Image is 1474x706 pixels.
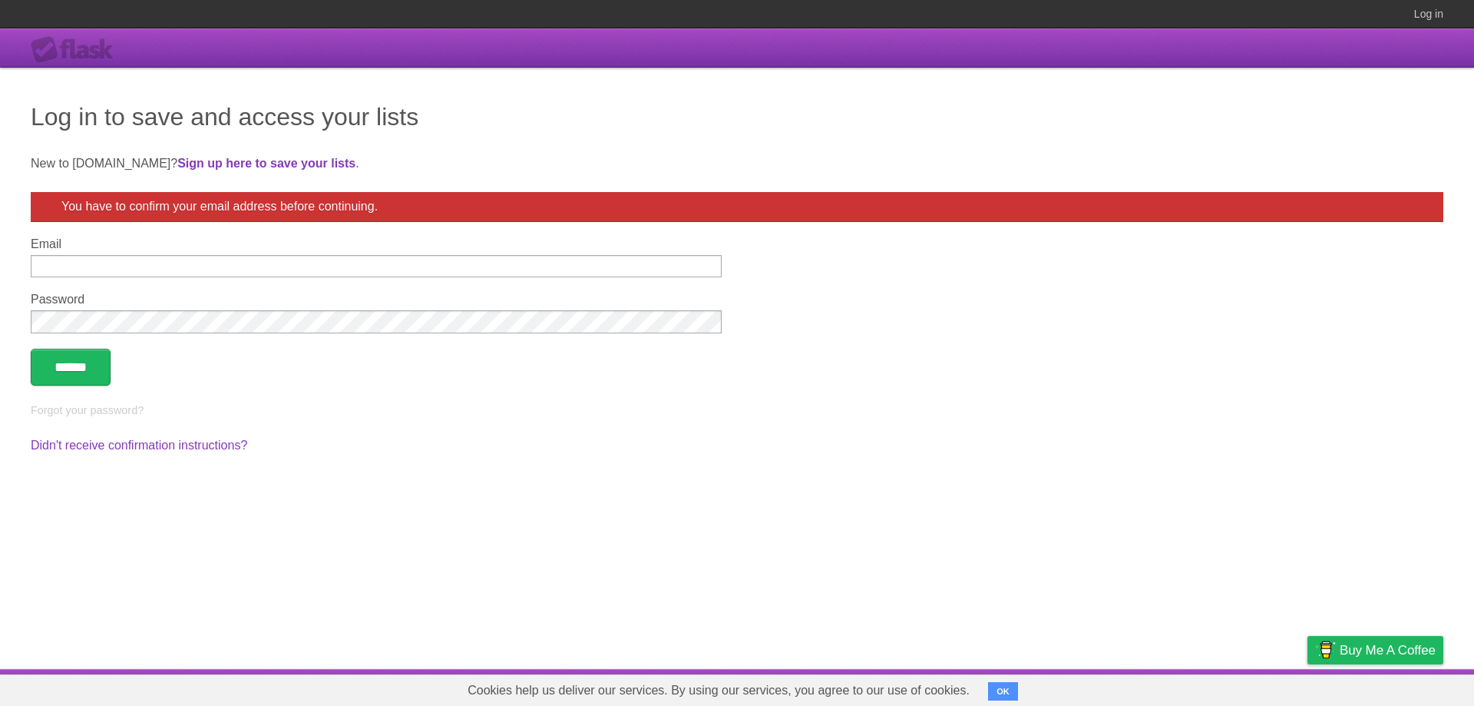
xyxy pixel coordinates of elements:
[1340,637,1436,664] span: Buy me a coffee
[1103,673,1135,702] a: About
[1287,673,1327,702] a: Privacy
[31,404,144,416] a: Forgot your password?
[31,98,1443,135] h1: Log in to save and access your lists
[31,192,1443,222] div: You have to confirm your email address before continuing.
[31,293,722,307] label: Password
[1235,673,1269,702] a: Terms
[1154,673,1216,702] a: Developers
[31,439,247,452] a: Didn't receive confirmation instructions?
[177,157,355,170] a: Sign up here to save your lists
[31,237,722,251] label: Email
[988,682,1018,701] button: OK
[1307,636,1443,665] a: Buy me a coffee
[1315,637,1336,663] img: Buy me a coffee
[31,154,1443,173] p: New to [DOMAIN_NAME]? .
[1347,673,1443,702] a: Suggest a feature
[31,36,123,64] div: Flask
[452,675,985,706] span: Cookies help us deliver our services. By using our services, you agree to our use of cookies.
